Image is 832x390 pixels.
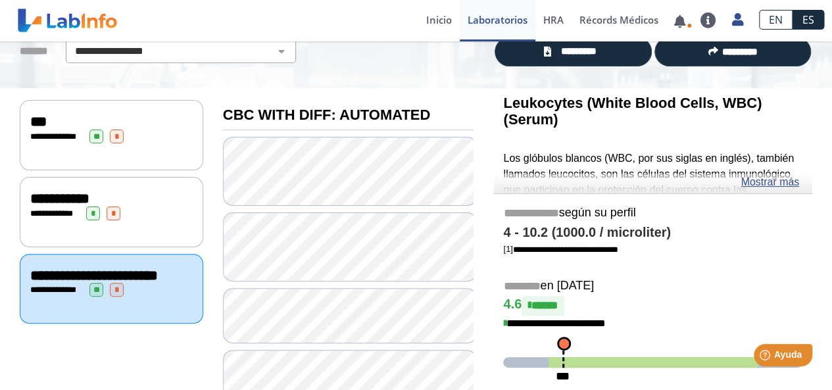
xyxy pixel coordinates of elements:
[793,10,824,30] a: ES
[503,244,618,254] a: [1]
[503,206,802,221] h5: según su perfil
[741,174,799,190] a: Mostrar más
[503,296,802,316] h4: 4.6
[503,225,802,241] h4: 4 - 10.2 (1000.0 / microliter)
[503,95,762,128] b: Leukocytes (White Blood Cells, WBC) (Serum)
[543,13,564,26] span: HRA
[715,339,818,376] iframe: Help widget launcher
[503,279,802,294] h5: en [DATE]
[223,107,430,123] b: CBC WITH DIFF: AUTOMATED
[503,151,802,387] p: Los glóbulos blancos (WBC, por sus siglas en inglés), también llamados leucocitos, son las célula...
[759,10,793,30] a: EN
